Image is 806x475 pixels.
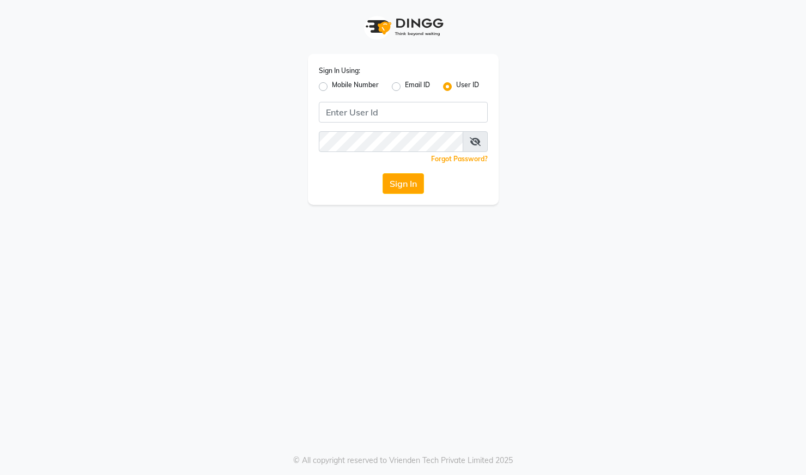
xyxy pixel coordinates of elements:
[431,155,488,163] a: Forgot Password?
[319,131,463,152] input: Username
[405,80,430,93] label: Email ID
[383,173,424,194] button: Sign In
[319,66,360,76] label: Sign In Using:
[360,11,447,43] img: logo1.svg
[332,80,379,93] label: Mobile Number
[319,102,488,123] input: Username
[456,80,479,93] label: User ID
